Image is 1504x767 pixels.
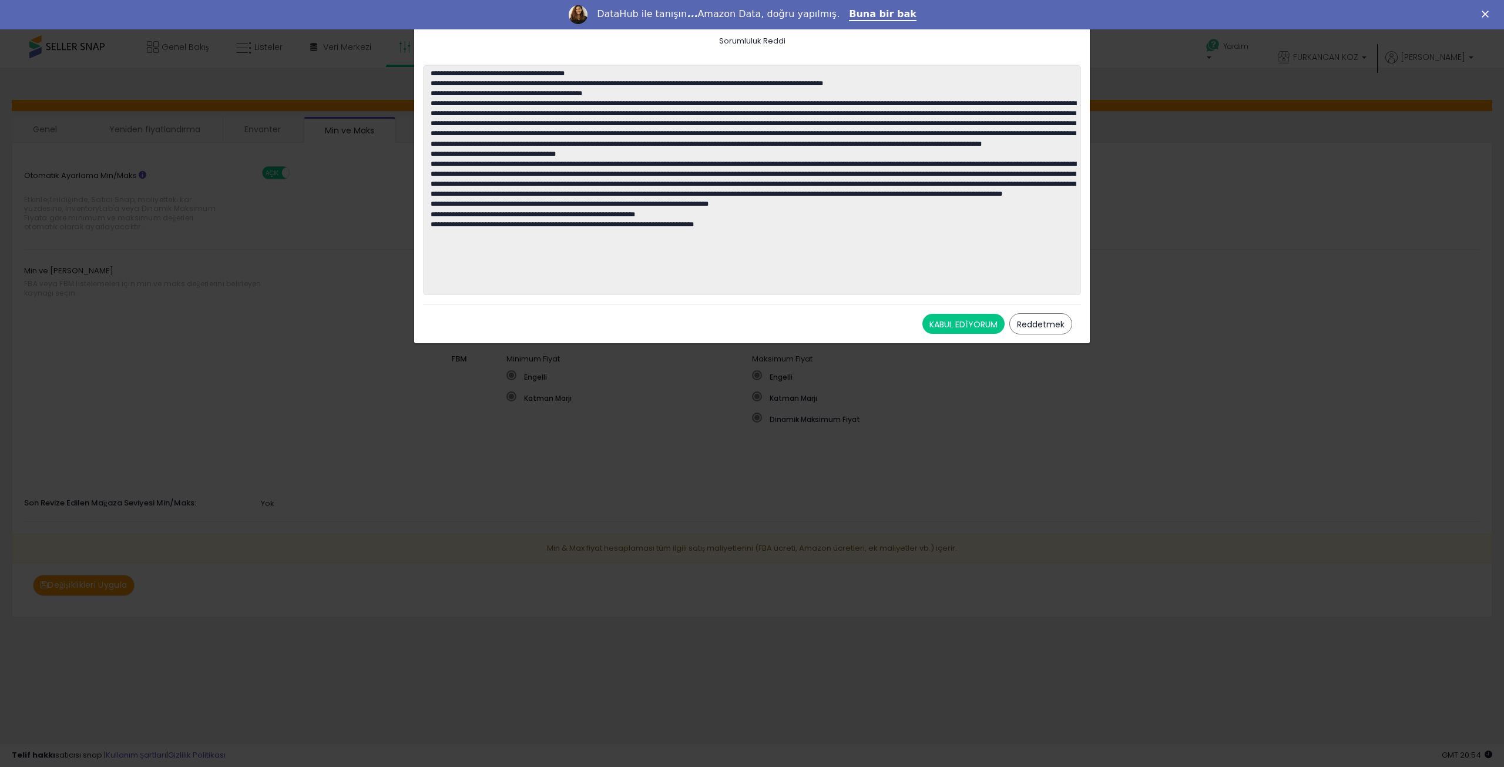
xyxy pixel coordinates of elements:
font: Amazon Data, doğru yapılmış. [697,8,840,19]
font: Sorumluluk Reddi [719,35,785,46]
font: DataHub ile tanışın [597,8,687,19]
a: Buna bir bak [849,8,916,21]
font: Reddetmek [1017,319,1065,330]
font: Buna bir bak [849,8,916,19]
div: Kapalı [1482,11,1493,18]
img: Georgie'nin profil resmi [569,5,587,24]
font: KABUL EDİYORUM [929,319,998,330]
font: ... [687,8,697,19]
